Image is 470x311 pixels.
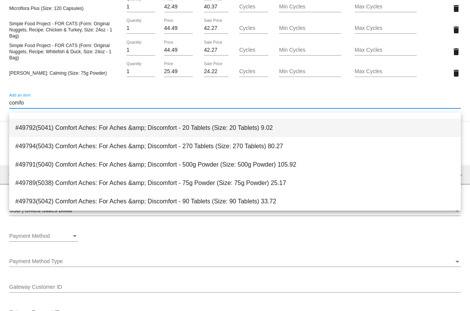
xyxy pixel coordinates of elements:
[204,25,228,31] input: Sale Price
[15,119,455,137] span: #49792(5041) Comfort Aches: For Aches &amp; Discomfort - 20 Tablets (Size: 20 Tablets) 9.02
[279,69,341,75] input: Min Cycles
[15,192,455,211] span: #49793(5042) Comfort Aches: For Aches &amp; Discomfort - 90 Tablets (Size: 90 Tablets) 33.72
[164,47,193,53] input: Price
[9,233,50,239] span: Payment Method
[127,69,155,75] input: Quantity
[9,21,112,39] span: Simple Food Project - FOR CATS (Form: Original Nuggets, Recipe: Chicken & Turkey, Size: 24oz - 1 ...
[164,4,193,10] input: Price
[452,4,461,13] mat-icon: delete
[164,69,193,75] input: Price
[204,69,228,75] input: Sale Price
[355,4,417,10] input: Max Cycles
[9,43,112,61] span: Simple Food Project - FOR CATS (Form: Original Nuggets, Recipe: Whitefish & Duck, Size: 24oz - 1 ...
[355,25,417,31] input: Max Cycles
[164,25,193,31] input: Price
[204,47,228,53] input: Sale Price
[127,47,155,53] input: Quantity
[9,70,107,76] span: [PERSON_NAME]: Calming (Size: 75g Powder)
[355,47,417,53] input: Max Cycles
[9,100,461,106] input: Add an item
[239,25,268,31] input: Cycles
[127,25,155,31] input: Quantity
[9,233,78,239] mat-select: Payment Method
[9,258,63,264] span: Payment Method Type
[279,4,341,10] input: Min Cycles
[15,174,455,192] span: #49789(5038) Comfort Aches: For Aches &amp; Discomfort - 75g Powder (Size: 75g Powder) 25.17
[127,4,155,10] input: Quantity
[279,25,341,31] input: Min Cycles
[239,4,268,10] input: Cycles
[9,6,84,11] span: Microflora Plus (Size: 120 Capsules)
[15,137,455,155] span: #49794(5043) Comfort Aches: For Aches &amp; Discomfort - 270 Tablets (Size: 270 Tablets) 80.27
[355,69,417,75] input: Max Cycles
[452,69,461,78] mat-icon: delete
[239,47,268,53] input: Cycles
[204,4,228,10] input: Sale Price
[15,155,455,174] span: #49791(5040) Comfort Aches: For Aches &amp; Discomfort - 500g Powder (Size: 500g Powder) 105.92
[9,171,38,178] span: Order total
[9,284,461,290] input: Gateway Customer ID
[9,208,461,214] mat-select: Currency
[279,47,341,53] input: Min Cycles
[239,69,268,75] input: Cycles
[9,259,461,265] mat-select: Payment Method Type
[452,47,461,56] mat-icon: delete
[452,25,461,34] mat-icon: delete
